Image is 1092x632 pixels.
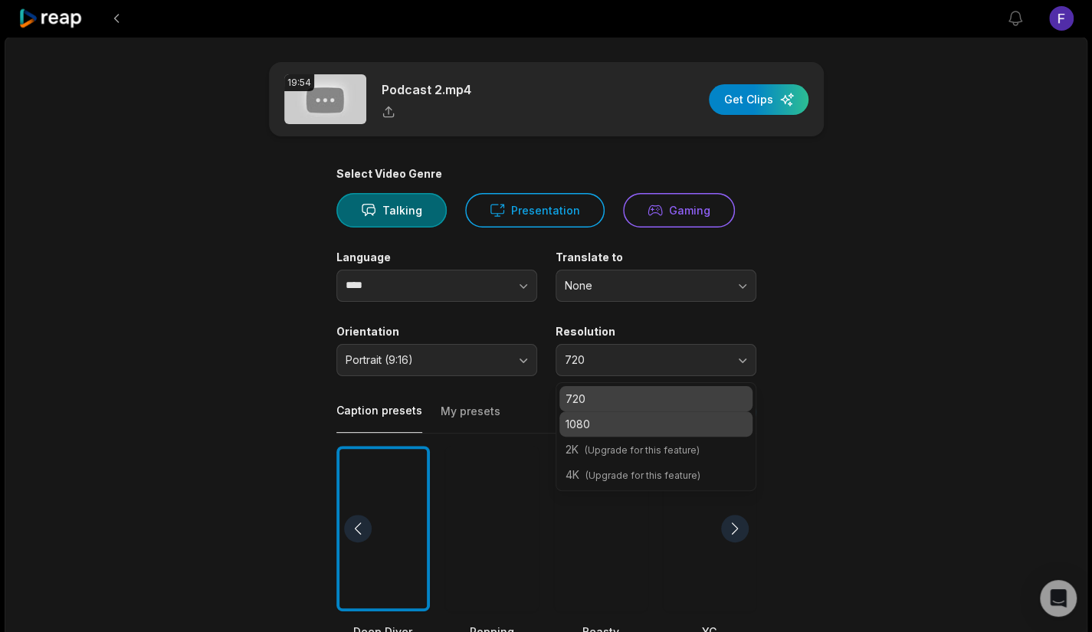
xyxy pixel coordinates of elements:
label: Orientation [336,325,537,339]
label: Translate to [556,251,756,264]
div: Open Intercom Messenger [1040,580,1077,617]
div: 720 [556,382,756,491]
span: Portrait (9:16) [346,353,507,367]
button: Portrait (9:16) [336,344,537,376]
p: 4K [566,467,746,483]
span: (Upgrade for this feature) [585,470,700,481]
p: Podcast 2.mp4 [382,80,471,99]
label: Language [336,251,537,264]
button: Talking [336,193,447,228]
span: 720 [565,353,726,367]
p: 720 [566,391,746,407]
span: None [565,279,726,293]
div: 19:54 [284,74,314,91]
button: Get Clips [709,84,808,115]
p: 2K [566,441,746,457]
button: 720 [556,344,756,376]
button: None [556,270,756,302]
button: My presets [441,404,500,433]
p: 1080 [566,416,746,432]
span: (Upgrade for this feature) [585,444,700,456]
button: Caption presets [336,403,422,433]
div: Select Video Genre [336,167,756,181]
button: Gaming [623,193,735,228]
label: Resolution [556,325,756,339]
button: Presentation [465,193,605,228]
